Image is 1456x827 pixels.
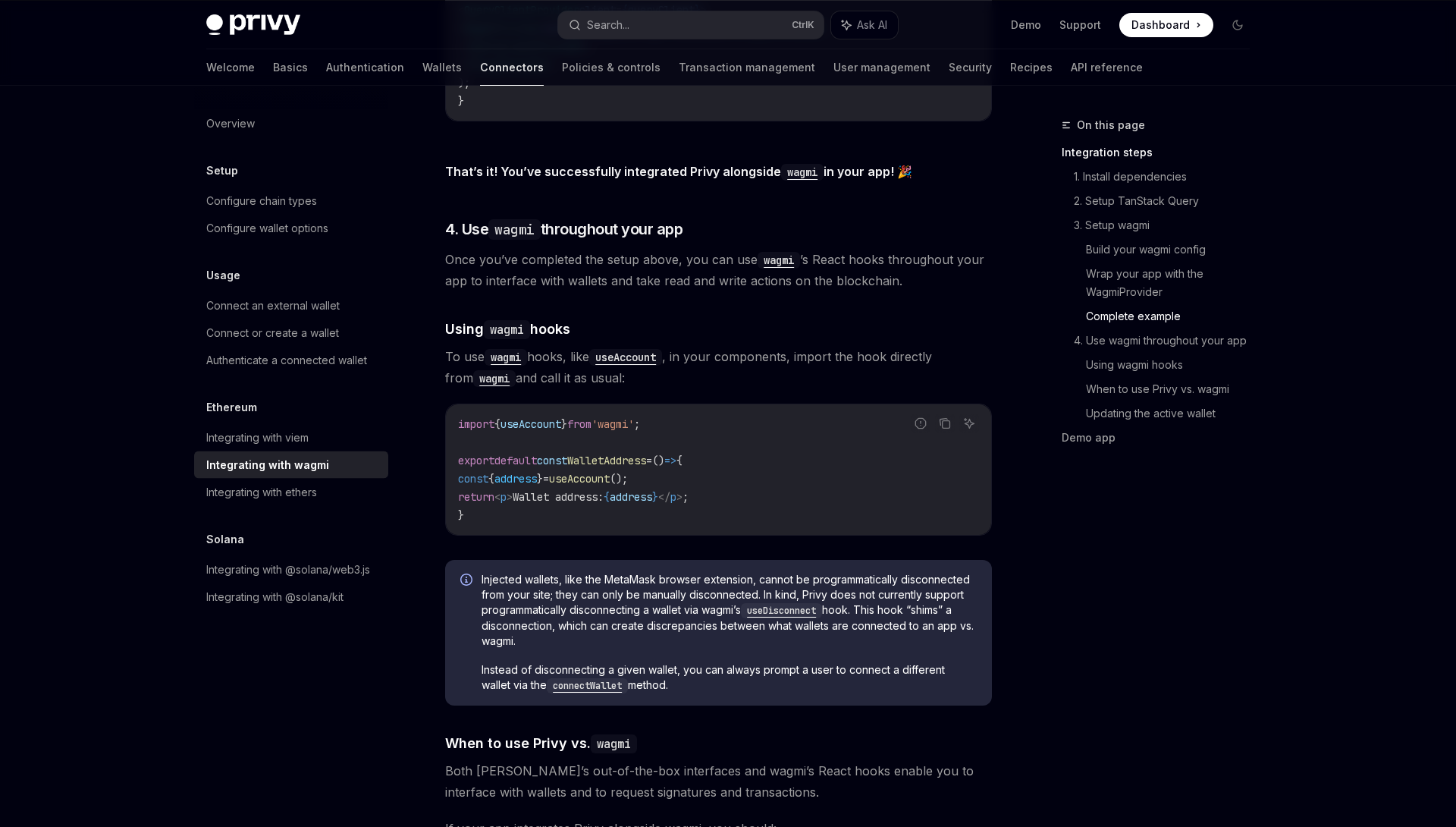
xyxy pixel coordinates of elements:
a: Integration steps [1062,140,1262,164]
span: </ [658,490,670,504]
button: Search...CtrlK [558,11,824,38]
a: Demo [1011,17,1041,32]
span: = [543,472,549,486]
span: } [652,490,658,504]
a: Security [949,49,992,85]
a: Connect an external wallet [194,291,388,319]
span: { [604,490,610,504]
span: = [646,454,652,467]
a: wagmi [758,252,800,267]
div: Integrating with viem [206,428,309,446]
span: When to use Privy vs. [445,733,637,753]
span: Ask AI [857,17,887,32]
a: useAccount [589,349,662,364]
span: { [676,454,682,467]
a: 1. Install dependencies [1074,164,1262,188]
a: Integrating with ethers [194,478,388,505]
button: Toggle dark mode [1225,12,1250,36]
code: wagmi [473,370,516,387]
code: wagmi [484,320,530,339]
img: dark logo [206,14,300,35]
button: Ask AI [831,11,898,38]
a: Authentication [326,49,404,85]
a: Dashboard [1119,12,1213,36]
a: Policies & controls [562,49,661,85]
span: > [676,490,682,504]
a: Overview [194,109,388,137]
a: Updating the active wallet [1086,401,1262,425]
span: < [494,490,500,504]
a: Integrating with @solana/web3.js [194,555,388,583]
a: 2. Setup TanStack Query [1074,188,1262,212]
div: Search... [587,15,629,33]
span: const [458,472,488,486]
a: Wallets [422,49,462,85]
button: Ask AI [959,413,979,433]
code: wagmi [758,252,800,269]
span: WalletAddress [567,454,646,467]
a: When to use Privy vs. wagmi [1086,376,1262,401]
h5: Ethereum [206,398,257,416]
span: Dashboard [1131,17,1190,32]
a: Demo app [1062,425,1262,449]
button: Report incorrect code [911,413,930,433]
div: Authenticate a connected wallet [206,351,367,369]
span: } [458,508,464,522]
span: Using hooks [445,319,570,339]
strong: That’s it! You’ve successfully integrated Privy alongside in your app! 🎉 [445,164,912,179]
div: Connect or create a wallet [206,323,339,341]
code: wagmi [488,219,541,240]
h5: Usage [206,266,240,284]
h5: Solana [206,530,244,548]
div: Integrating with @solana/kit [206,587,344,605]
a: Build your wagmi config [1086,237,1262,261]
button: Copy the contents from the code block [935,413,955,433]
a: Configure chain types [194,187,388,214]
span: } [458,94,464,108]
div: Integrating with ethers [206,483,317,501]
span: Ctrl K [792,18,814,30]
a: API reference [1071,49,1143,85]
div: Overview [206,114,255,132]
div: Integrating with wagmi [206,455,329,473]
span: () [652,454,664,467]
span: ; [634,417,640,431]
span: address [494,472,537,486]
a: Recipes [1010,49,1053,85]
span: Injected wallets, like the MetaMask browser extension, cannot be programmatically disconnected fr... [482,572,977,649]
h5: Setup [206,161,238,179]
span: const [537,454,567,467]
span: } [561,417,567,431]
a: Integrating with @solana/kit [194,583,388,610]
span: Instead of disconnecting a given wallet, you can always prompt a user to connect a different wall... [482,662,977,693]
span: from [567,417,591,431]
a: Welcome [206,49,255,85]
a: wagmi [485,349,527,364]
span: import [458,417,494,431]
a: User management [833,49,930,85]
span: p [500,490,507,504]
a: Integrating with wagmi [194,451,388,478]
a: Complete example [1086,303,1262,328]
span: 4. Use throughout your app [445,219,682,240]
span: } [537,472,543,486]
span: On this page [1077,115,1145,134]
a: Using wagmi hooks [1086,352,1262,376]
code: wagmi [781,164,824,181]
span: To use hooks, like , in your components, import the hook directly from and call it as usual: [445,346,992,388]
code: wagmi [485,349,527,366]
code: useDisconnect [741,603,822,618]
code: connectWallet [547,678,628,693]
code: useAccount [589,349,662,366]
a: Transaction management [679,49,815,85]
a: Connect or create a wallet [194,319,388,346]
span: { [494,417,500,431]
a: connectWallet [547,678,628,691]
div: Configure chain types [206,191,317,209]
a: Configure wallet options [194,214,388,241]
div: Configure wallet options [206,219,328,237]
a: Wrap your app with the WagmiProvider [1086,261,1262,303]
span: p [670,490,676,504]
span: return [458,490,494,504]
a: Connectors [480,49,544,85]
